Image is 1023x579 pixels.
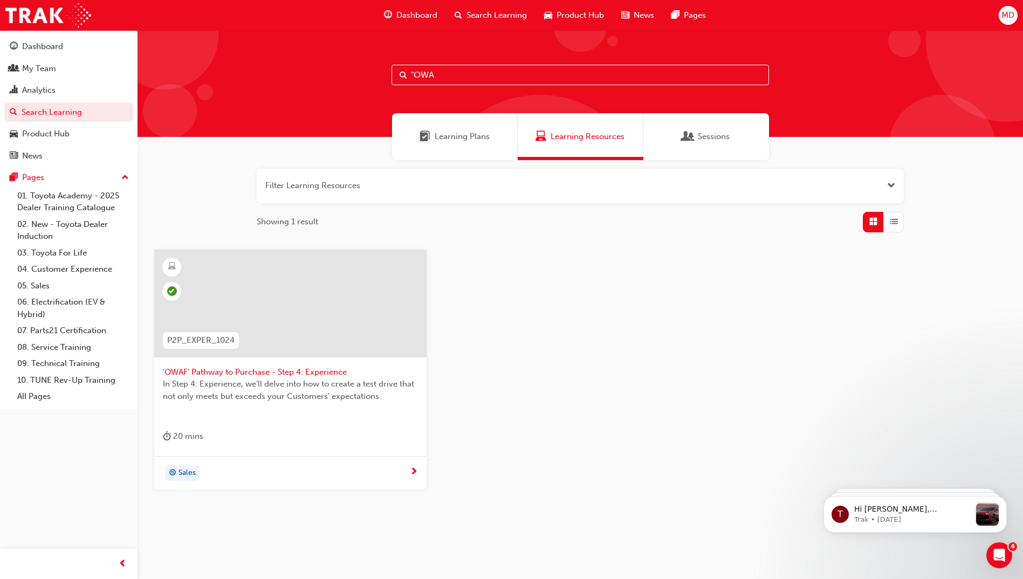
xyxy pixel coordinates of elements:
span: guage-icon [384,9,392,22]
a: My Team [4,59,133,79]
span: up-icon [121,171,129,185]
a: car-iconProduct Hub [535,4,613,26]
span: Learning Plans [420,130,430,143]
div: News [22,150,43,162]
a: 02. New - Toyota Dealer Induction [13,216,133,245]
span: duration-icon [163,430,171,443]
iframe: Intercom notifications message [807,474,1023,550]
a: 10. TUNE Rev-Up Training [13,372,133,389]
span: In Step 4: Experience, we’ll delve into how to create a test drive that not only meets but exceed... [163,378,418,402]
a: News [4,146,133,166]
a: news-iconNews [613,4,663,26]
span: search-icon [10,108,17,118]
a: pages-iconPages [663,4,715,26]
span: Search [400,69,407,81]
span: Showing 1 result [257,216,318,228]
a: P2P_EXPER_1024'OWAF' Pathway to Purchase - Step 4: ExperienceIn Step 4: Experience, we’ll delve i... [154,250,427,490]
div: 20 mins [163,430,203,443]
span: pages-icon [671,9,679,22]
span: guage-icon [10,42,18,52]
span: Product Hub [557,9,604,22]
button: Open the filter [887,180,895,192]
span: 'OWAF' Pathway to Purchase - Step 4: Experience [163,366,418,378]
span: car-icon [544,9,552,22]
a: SessionsSessions [643,113,769,160]
a: 08. Service Training [13,339,133,356]
a: search-iconSearch Learning [446,4,535,26]
a: guage-iconDashboard [375,4,446,26]
span: Learning Plans [435,130,490,143]
a: 05. Sales [13,278,133,294]
span: Learning Resources [551,130,624,143]
span: target-icon [169,466,176,480]
a: 07. Parts21 Certification [13,322,133,339]
span: Pages [684,9,706,22]
span: search-icon [455,9,462,22]
div: My Team [22,63,56,75]
div: Analytics [22,84,56,96]
a: Learning PlansLearning Plans [392,113,518,160]
span: List [890,216,898,228]
div: Product Hub [22,128,70,140]
span: chart-icon [10,86,18,95]
a: 09. Technical Training [13,355,133,372]
span: 4 [1008,542,1017,551]
a: Product Hub [4,124,133,144]
span: next-icon [410,467,418,477]
span: pages-icon [10,173,18,183]
a: All Pages [13,388,133,405]
span: Sales [178,467,196,479]
span: prev-icon [119,557,127,571]
a: Analytics [4,80,133,100]
span: learningResourceType_ELEARNING-icon [168,260,176,274]
span: Sessions [698,130,730,143]
span: Dashboard [396,9,437,22]
button: MD [999,6,1018,25]
a: 01. Toyota Academy - 2025 Dealer Training Catalogue [13,188,133,216]
button: DashboardMy TeamAnalyticsSearch LearningProduct HubNews [4,35,133,168]
span: car-icon [10,129,18,139]
span: news-icon [10,151,18,161]
button: Pages [4,168,133,188]
span: Grid [869,216,877,228]
a: Dashboard [4,37,133,57]
span: news-icon [621,9,629,22]
a: 04. Customer Experience [13,261,133,278]
a: 03. Toyota For Life [13,245,133,261]
a: 06. Electrification (EV & Hybrid) [13,294,133,322]
span: MD [1001,9,1014,22]
span: learningRecordVerb_PASS-icon [167,286,177,296]
span: Search Learning [466,9,527,22]
a: Learning ResourcesLearning Resources [518,113,643,160]
input: Search... [392,65,769,85]
div: Dashboard [22,40,63,53]
a: Search Learning [4,102,133,122]
span: Learning Resources [535,130,546,143]
span: people-icon [10,64,18,74]
img: Trak [5,3,91,27]
span: P2P_EXPER_1024 [167,334,235,347]
span: Sessions [683,130,694,143]
iframe: Intercom live chat [986,542,1012,568]
div: Pages [22,171,44,184]
span: News [634,9,654,22]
